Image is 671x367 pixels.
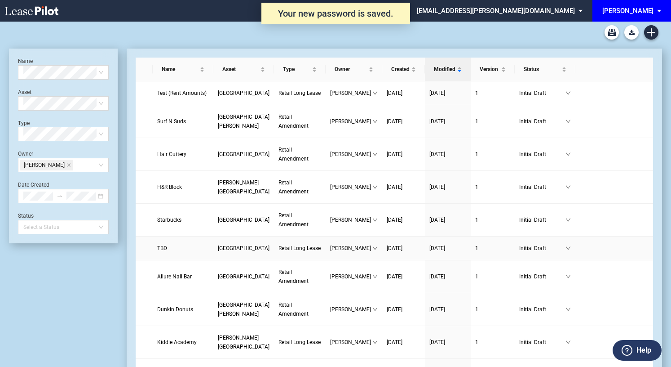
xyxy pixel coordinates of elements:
[475,245,478,251] span: 1
[157,89,209,98] a: Test (Rent Amounts)
[330,305,372,314] span: [PERSON_NAME]
[387,273,402,280] span: [DATE]
[218,302,269,317] span: Cabin John Village
[222,65,259,74] span: Asset
[475,217,478,223] span: 1
[565,246,571,251] span: down
[57,193,63,199] span: to
[218,112,269,130] a: [GEOGRAPHIC_DATA][PERSON_NAME]
[519,272,565,281] span: Initial Draft
[387,339,402,345] span: [DATE]
[475,89,511,98] a: 1
[218,90,269,96] span: Burtonsville Crossing
[387,118,402,125] span: [DATE]
[565,152,571,157] span: down
[218,335,269,350] span: Van Dorn Plaza
[18,182,49,188] label: Date Created
[387,215,420,224] a: [DATE]
[519,305,565,314] span: Initial Draft
[429,273,445,280] span: [DATE]
[429,217,445,223] span: [DATE]
[471,58,515,81] th: Version
[429,245,445,251] span: [DATE]
[387,90,402,96] span: [DATE]
[157,183,209,192] a: H&R Block
[429,244,466,253] a: [DATE]
[218,272,269,281] a: [GEOGRAPHIC_DATA]
[387,305,420,314] a: [DATE]
[372,119,378,124] span: down
[218,300,269,318] a: [GEOGRAPHIC_DATA][PERSON_NAME]
[278,245,321,251] span: Retail Long Lease
[278,302,309,317] span: Retail Amendment
[157,338,209,347] a: Kiddie Academy
[218,89,269,98] a: [GEOGRAPHIC_DATA]
[24,160,65,170] span: [PERSON_NAME]
[57,193,63,199] span: swap-right
[278,112,321,130] a: Retail Amendment
[157,217,181,223] span: Starbucks
[218,245,269,251] span: Burtonsville Crossing
[372,274,378,279] span: down
[157,245,167,251] span: TBD
[475,306,478,313] span: 1
[425,58,471,81] th: Modified
[429,183,466,192] a: [DATE]
[519,89,565,98] span: Initial Draft
[480,65,500,74] span: Version
[18,213,34,219] label: Status
[475,183,511,192] a: 1
[278,300,321,318] a: Retail Amendment
[162,65,198,74] span: Name
[602,7,653,15] div: [PERSON_NAME]
[387,89,420,98] a: [DATE]
[429,90,445,96] span: [DATE]
[218,244,269,253] a: [GEOGRAPHIC_DATA]
[565,119,571,124] span: down
[372,152,378,157] span: down
[387,245,402,251] span: [DATE]
[283,65,310,74] span: Type
[274,58,326,81] th: Type
[335,65,367,74] span: Owner
[278,178,321,196] a: Retail Amendment
[157,117,209,126] a: Surf N Suds
[387,150,420,159] a: [DATE]
[636,345,651,356] label: Help
[157,150,209,159] a: Hair Cuttery
[330,117,372,126] span: [PERSON_NAME]
[475,215,511,224] a: 1
[387,217,402,223] span: [DATE]
[20,160,73,170] span: Jon Blank
[330,272,372,281] span: [PERSON_NAME]
[391,65,410,74] span: Created
[519,215,565,224] span: Initial Draft
[218,333,269,351] a: [PERSON_NAME][GEOGRAPHIC_DATA]
[218,151,269,157] span: Arundel Village
[157,273,192,280] span: Allure Nail Bar
[387,184,402,190] span: [DATE]
[429,151,445,157] span: [DATE]
[387,338,420,347] a: [DATE]
[278,89,321,98] a: Retail Long Lease
[278,244,321,253] a: Retail Long Lease
[330,150,372,159] span: [PERSON_NAME]
[261,3,410,24] div: Your new password is saved.
[613,340,662,361] button: Help
[218,217,269,223] span: Neelsville Village Center
[622,25,641,40] md-menu: Download Blank Form List
[278,90,321,96] span: Retail Long Lease
[475,90,478,96] span: 1
[475,184,478,190] span: 1
[429,117,466,126] a: [DATE]
[157,90,207,96] span: Test (Rent Amounts)
[565,307,571,312] span: down
[565,217,571,223] span: down
[157,215,209,224] a: Starbucks
[278,212,309,228] span: Retail Amendment
[515,58,575,81] th: Status
[278,339,321,345] span: Retail Long Lease
[372,307,378,312] span: down
[372,217,378,223] span: down
[387,117,420,126] a: [DATE]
